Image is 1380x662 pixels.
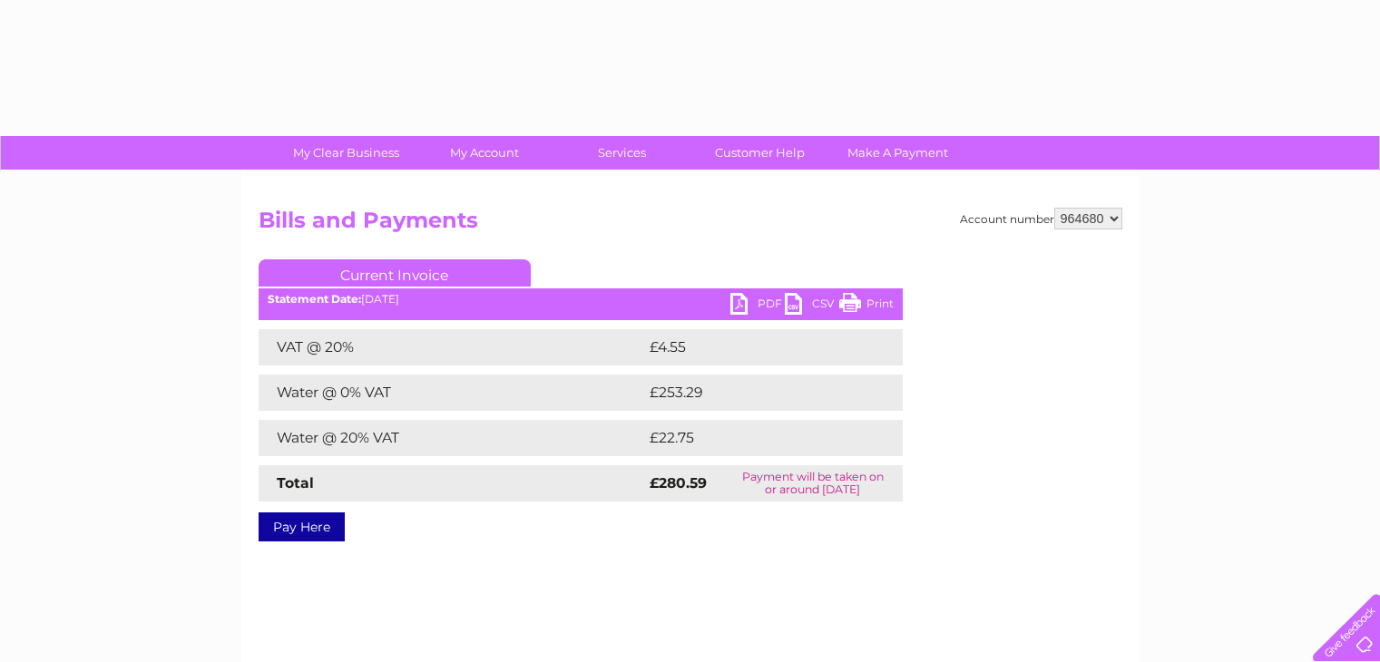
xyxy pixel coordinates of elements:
a: My Clear Business [271,136,421,170]
strong: £280.59 [650,474,707,492]
a: PDF [730,293,785,319]
a: Customer Help [685,136,835,170]
td: £22.75 [645,420,866,456]
td: Payment will be taken on or around [DATE] [723,465,902,501]
b: Statement Date: [268,292,361,306]
td: £4.55 [645,329,860,365]
a: Current Invoice [259,259,531,287]
div: Account number [960,208,1122,229]
a: CSV [785,293,839,319]
strong: Total [277,474,314,492]
a: Services [547,136,697,170]
a: My Account [409,136,559,170]
td: £253.29 [645,375,870,411]
td: VAT @ 20% [259,329,645,365]
a: Make A Payment [823,136,973,170]
a: Print [839,293,894,319]
td: Water @ 0% VAT [259,375,645,411]
div: [DATE] [259,293,903,306]
td: Water @ 20% VAT [259,420,645,456]
a: Pay Here [259,512,345,541]
h2: Bills and Payments [259,208,1122,242]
